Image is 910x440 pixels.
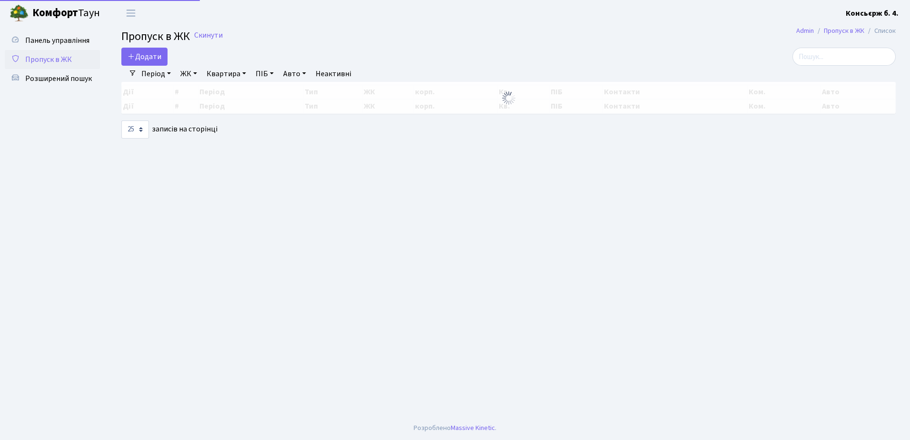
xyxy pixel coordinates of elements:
[792,48,896,66] input: Пошук...
[177,66,201,82] a: ЖК
[32,5,78,20] b: Комфорт
[451,423,495,433] a: Massive Kinetic
[782,21,910,41] nav: breadcrumb
[5,31,100,50] a: Панель управління
[5,50,100,69] a: Пропуск в ЖК
[252,66,277,82] a: ПІБ
[279,66,310,82] a: Авто
[846,8,899,19] a: Консьєрж б. 4.
[10,4,29,23] img: logo.png
[25,73,92,84] span: Розширений пошук
[25,35,89,46] span: Панель управління
[119,5,143,21] button: Переключити навігацію
[203,66,250,82] a: Квартира
[864,26,896,36] li: Список
[414,423,496,433] div: Розроблено .
[796,26,814,36] a: Admin
[5,69,100,88] a: Розширений пошук
[138,66,175,82] a: Період
[121,120,218,139] label: записів на сторінці
[501,90,516,106] img: Обробка...
[128,51,161,62] span: Додати
[121,120,149,139] select: записів на сторінці
[32,5,100,21] span: Таун
[121,28,190,45] span: Пропуск в ЖК
[25,54,72,65] span: Пропуск в ЖК
[121,48,168,66] a: Додати
[312,66,355,82] a: Неактивні
[194,31,223,40] a: Скинути
[824,26,864,36] a: Пропуск в ЖК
